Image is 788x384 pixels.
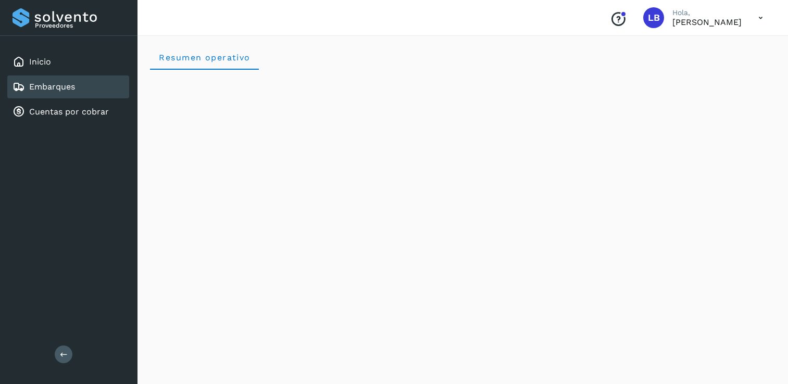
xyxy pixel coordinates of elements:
[29,82,75,92] a: Embarques
[7,100,129,123] div: Cuentas por cobrar
[35,22,125,29] p: Proveedores
[29,57,51,67] a: Inicio
[7,75,129,98] div: Embarques
[672,8,742,17] p: Hola,
[7,50,129,73] div: Inicio
[29,107,109,117] a: Cuentas por cobrar
[158,53,251,62] span: Resumen operativo
[672,17,742,27] p: Leticia Bolaños Serrano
